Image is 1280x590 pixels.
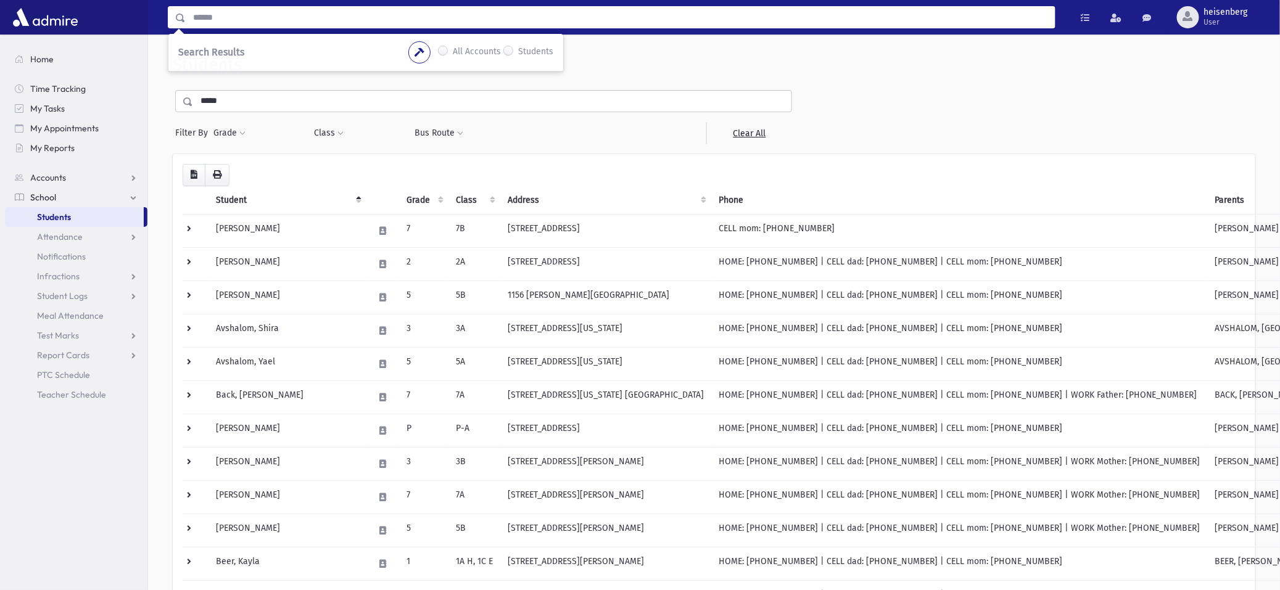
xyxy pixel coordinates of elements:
a: Report Cards [5,345,147,365]
td: CELL mom: [PHONE_NUMBER] [711,214,1208,247]
td: HOME: [PHONE_NUMBER] | CELL dad: [PHONE_NUMBER] | CELL mom: [PHONE_NUMBER] [711,547,1208,580]
span: My Appointments [30,123,99,134]
a: Teacher Schedule [5,385,147,404]
td: HOME: [PHONE_NUMBER] | CELL dad: [PHONE_NUMBER] | CELL mom: [PHONE_NUMBER] | WORK Mother: [PHONE_... [711,514,1208,547]
a: Time Tracking [5,79,147,99]
td: 5B [448,281,500,314]
span: Notifications [37,251,86,262]
button: Class [313,122,344,144]
td: HOME: [PHONE_NUMBER] | CELL dad: [PHONE_NUMBER] | CELL mom: [PHONE_NUMBER] | WORK Father: [PHONE_... [711,380,1208,414]
td: 3B [448,447,500,480]
td: [STREET_ADDRESS] [500,214,711,247]
th: Student: activate to sort column descending [209,186,366,215]
td: HOME: [PHONE_NUMBER] | CELL dad: [PHONE_NUMBER] | CELL mom: [PHONE_NUMBER] [711,414,1208,447]
a: Student Logs [5,286,147,306]
span: PTC Schedule [37,369,90,380]
td: 7 [399,480,448,514]
td: 7A [448,480,500,514]
td: 1 [399,547,448,580]
td: [STREET_ADDRESS][US_STATE] [500,314,711,347]
td: [PERSON_NAME] [209,247,366,281]
td: 5B [448,514,500,547]
span: My Reports [30,142,75,154]
a: Test Marks [5,326,147,345]
td: 5 [399,281,448,314]
td: 1A H, 1C E [448,547,500,580]
span: School [30,192,56,203]
td: Back, [PERSON_NAME] [209,380,366,414]
td: HOME: [PHONE_NUMBER] | CELL dad: [PHONE_NUMBER] | CELL mom: [PHONE_NUMBER] | WORK Mother: [PHONE_... [711,480,1208,514]
button: Grade [213,122,246,144]
td: [STREET_ADDRESS][PERSON_NAME] [500,514,711,547]
td: HOME: [PHONE_NUMBER] | CELL dad: [PHONE_NUMBER] | CELL mom: [PHONE_NUMBER] [711,347,1208,380]
a: Notifications [5,247,147,266]
span: Accounts [30,172,66,183]
td: [PERSON_NAME] [209,414,366,447]
span: Teacher Schedule [37,389,106,400]
td: [STREET_ADDRESS][PERSON_NAME] [500,447,711,480]
td: 7 [399,380,448,414]
td: Avshalom, Shira [209,314,366,347]
td: [STREET_ADDRESS][US_STATE] [GEOGRAPHIC_DATA] [500,380,711,414]
a: My Tasks [5,99,147,118]
td: HOME: [PHONE_NUMBER] | CELL dad: [PHONE_NUMBER] | CELL mom: [PHONE_NUMBER] [711,247,1208,281]
span: Report Cards [37,350,89,361]
a: Home [5,49,147,69]
th: Grade: activate to sort column ascending [399,186,448,215]
span: Test Marks [37,330,79,341]
td: 7A [448,380,500,414]
label: All Accounts [453,45,501,60]
td: HOME: [PHONE_NUMBER] | CELL dad: [PHONE_NUMBER] | CELL mom: [PHONE_NUMBER] [711,281,1208,314]
a: Attendance [5,227,147,247]
td: [STREET_ADDRESS] [500,414,711,447]
td: 5A [448,347,500,380]
span: Filter By [175,126,213,139]
td: [PERSON_NAME] [209,214,366,247]
button: CSV [183,164,205,186]
td: [STREET_ADDRESS][PERSON_NAME] [500,480,711,514]
span: Attendance [37,231,83,242]
input: Search [186,6,1055,28]
a: Accounts [5,168,147,187]
td: 5 [399,514,448,547]
td: [PERSON_NAME] [209,480,366,514]
td: 3 [399,447,448,480]
span: Search Results [178,46,244,58]
td: HOME: [PHONE_NUMBER] | CELL dad: [PHONE_NUMBER] | CELL mom: [PHONE_NUMBER] | WORK Mother: [PHONE_... [711,447,1208,480]
span: Home [30,54,54,65]
span: Student Logs [37,290,88,301]
td: 5 [399,347,448,380]
th: Phone [711,186,1208,215]
td: P [399,414,448,447]
a: School [5,187,147,207]
td: 2A [448,247,500,281]
span: Infractions [37,271,80,282]
th: Class: activate to sort column ascending [448,186,500,215]
td: 1156 [PERSON_NAME][GEOGRAPHIC_DATA] [500,281,711,314]
a: Clear All [706,122,792,144]
td: 2 [399,247,448,281]
span: Students [37,211,71,223]
td: [PERSON_NAME] [209,447,366,480]
td: 3A [448,314,500,347]
span: User [1204,17,1248,27]
a: Infractions [5,266,147,286]
a: Students [5,207,144,227]
td: [PERSON_NAME] [209,514,366,547]
td: [STREET_ADDRESS][PERSON_NAME] [500,547,711,580]
td: Beer, Kayla [209,547,366,580]
a: PTC Schedule [5,365,147,385]
td: 7B [448,214,500,247]
td: 7 [399,214,448,247]
td: [STREET_ADDRESS][US_STATE] [500,347,711,380]
th: Address: activate to sort column ascending [500,186,711,215]
label: Students [518,45,553,60]
span: heisenberg [1204,7,1248,17]
img: AdmirePro [10,5,81,30]
button: Bus Route [415,122,465,144]
span: Time Tracking [30,83,86,94]
td: P-A [448,414,500,447]
span: My Tasks [30,103,65,114]
td: HOME: [PHONE_NUMBER] | CELL dad: [PHONE_NUMBER] | CELL mom: [PHONE_NUMBER] [711,314,1208,347]
td: Avshalom, Yael [209,347,366,380]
